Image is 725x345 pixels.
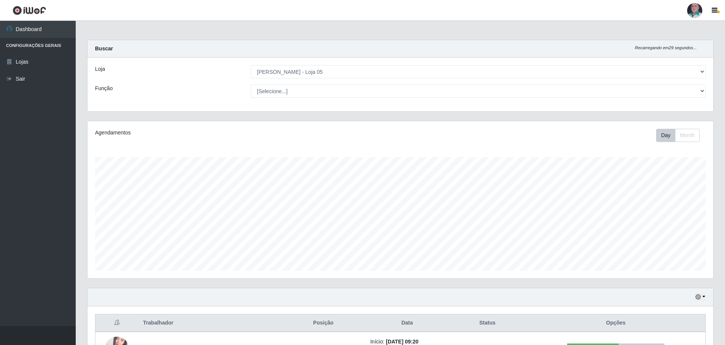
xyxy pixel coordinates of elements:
[449,314,526,332] th: Status
[526,314,705,332] th: Opções
[95,84,113,92] label: Função
[95,65,105,73] label: Loja
[386,339,418,345] time: [DATE] 09:20
[656,129,706,142] div: Toolbar with button groups
[95,129,343,137] div: Agendamentos
[675,129,700,142] button: Month
[366,314,449,332] th: Data
[139,314,281,332] th: Trabalhador
[656,129,700,142] div: First group
[12,6,46,15] img: CoreUI Logo
[656,129,675,142] button: Day
[635,45,697,50] i: Recarregando em 29 segundos...
[281,314,366,332] th: Posição
[95,45,113,52] strong: Buscar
